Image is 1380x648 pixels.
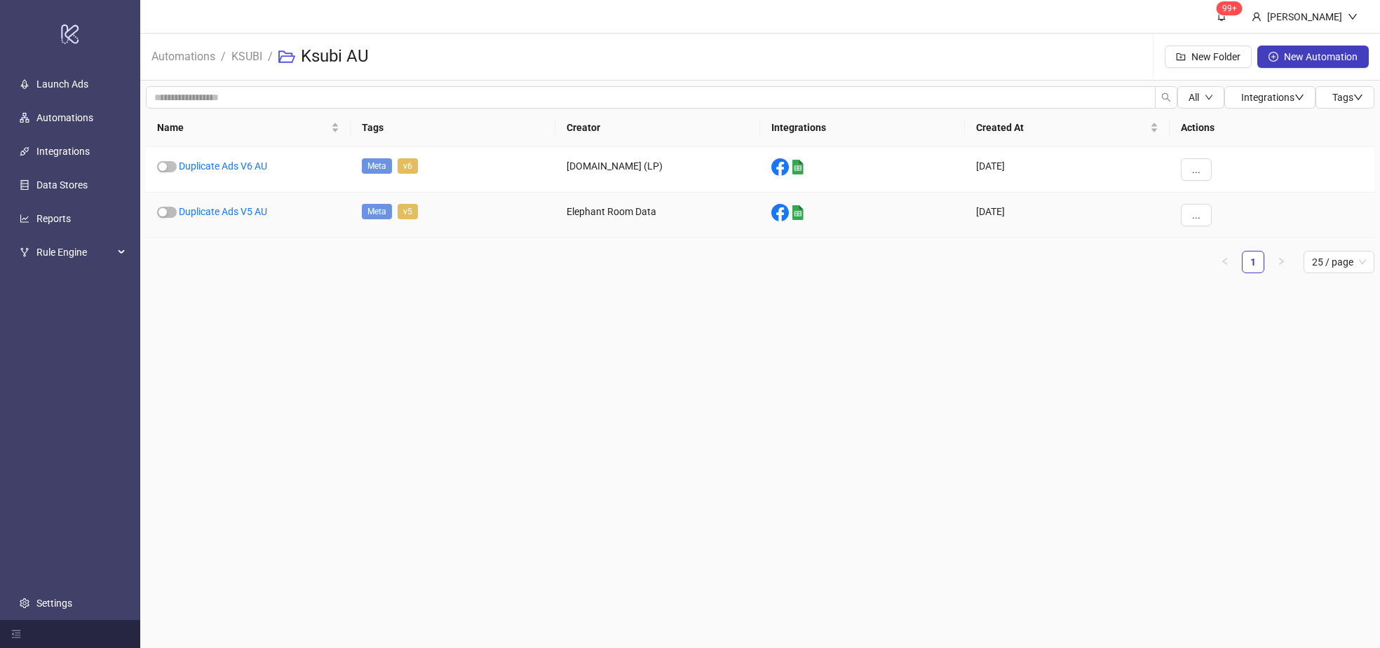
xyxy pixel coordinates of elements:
button: Alldown [1177,86,1224,109]
button: Integrationsdown [1224,86,1315,109]
li: Previous Page [1214,251,1236,273]
span: ... [1192,209,1200,221]
span: Tags [1332,92,1363,103]
span: right [1277,257,1285,266]
li: Next Page [1270,251,1292,273]
a: Data Stores [36,179,88,191]
span: search [1161,92,1171,102]
sup: 1533 [1217,1,1243,15]
span: fork [20,247,29,257]
button: ... [1181,158,1212,181]
span: v5 [398,204,418,219]
a: Reports [36,213,71,224]
th: Actions [1170,109,1374,147]
button: New Folder [1165,46,1252,68]
button: right [1270,251,1292,273]
th: Creator [555,109,760,147]
button: Tagsdown [1315,86,1374,109]
button: left [1214,251,1236,273]
span: down [1205,93,1213,102]
span: Created At [976,120,1147,135]
div: [DOMAIN_NAME] (LP) [555,147,760,193]
span: v6 [398,158,418,174]
span: menu-fold [11,629,21,639]
a: Settings [36,598,72,609]
a: Automations [36,112,93,123]
a: 1 [1243,251,1264,273]
li: 1 [1242,251,1264,273]
a: Launch Ads [36,78,88,90]
div: Page Size [1304,251,1374,273]
span: Rule Engine [36,238,114,266]
span: user [1252,12,1261,22]
span: Meta [362,204,392,219]
div: [DATE] [965,193,1170,238]
span: down [1353,92,1363,102]
button: ... [1181,204,1212,226]
a: Duplicate Ads V6 AU [179,160,267,172]
span: ... [1192,164,1200,175]
span: New Automation [1284,51,1358,62]
span: All [1189,92,1199,103]
a: Integrations [36,146,90,157]
div: Elephant Room Data [555,193,760,238]
th: Tags [351,109,555,147]
span: down [1348,12,1358,22]
span: Integrations [1241,92,1304,103]
a: KSUBI [229,48,265,63]
h3: Ksubi AU [301,46,369,68]
div: [DATE] [965,147,1170,193]
li: / [221,34,226,79]
th: Created At [965,109,1170,147]
span: New Folder [1191,51,1240,62]
th: Integrations [760,109,965,147]
span: 25 / page [1312,251,1366,273]
span: Name [157,120,328,135]
span: folder-open [278,48,295,65]
li: / [268,34,273,79]
span: left [1221,257,1229,266]
span: bell [1217,11,1226,21]
th: Name [146,109,351,147]
button: New Automation [1257,46,1369,68]
span: plus-circle [1269,52,1278,62]
span: Meta [362,158,392,174]
span: down [1294,92,1304,102]
span: folder-add [1176,52,1186,62]
div: [PERSON_NAME] [1261,9,1348,25]
a: Duplicate Ads V5 AU [179,206,267,217]
a: Automations [149,48,218,63]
